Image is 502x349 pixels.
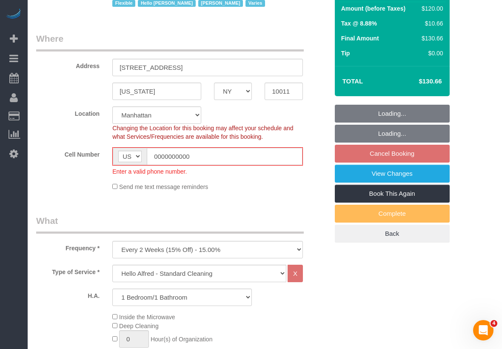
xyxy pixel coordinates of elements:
[265,83,302,100] input: Zip Code
[341,4,405,13] label: Amount (before Taxes)
[30,106,106,118] label: Location
[341,34,379,43] label: Final Amount
[473,320,493,340] iframe: Intercom live chat
[147,148,302,165] input: Cell Number
[151,336,213,343] span: Hour(s) of Organization
[335,225,450,243] a: Back
[119,323,159,329] span: Deep Cleaning
[418,19,443,28] div: $10.66
[335,165,450,183] a: View Changes
[342,77,363,85] strong: Total
[30,241,106,252] label: Frequency *
[112,166,303,176] div: Enter a valid phone number.
[36,215,304,234] legend: What
[491,320,497,327] span: 4
[119,183,208,190] span: Send me text message reminders
[112,83,201,100] input: City
[5,9,22,20] img: Automaid Logo
[30,289,106,300] label: H.A.
[30,59,106,70] label: Address
[36,32,304,51] legend: Where
[30,147,106,159] label: Cell Number
[335,185,450,203] a: Book This Again
[418,4,443,13] div: $120.00
[418,34,443,43] div: $130.66
[341,49,350,57] label: Tip
[112,125,293,140] span: Changing the Location for this booking may affect your schedule and what Services/Frequencies are...
[341,19,377,28] label: Tax @ 8.88%
[119,314,175,320] span: Inside the Microwave
[393,78,442,85] h4: $130.66
[418,49,443,57] div: $0.00
[30,265,106,276] label: Type of Service *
